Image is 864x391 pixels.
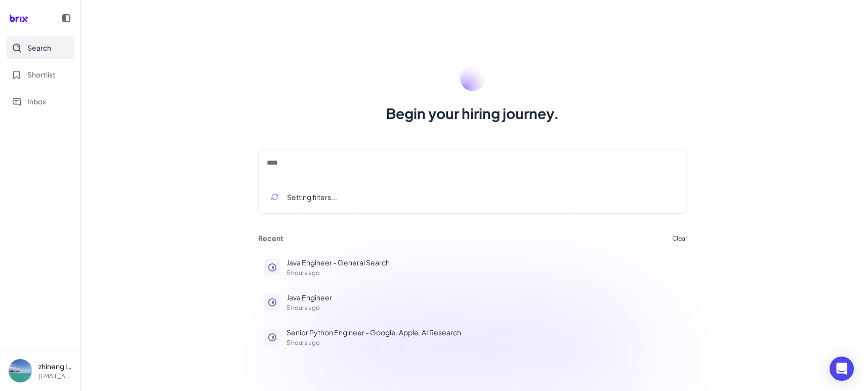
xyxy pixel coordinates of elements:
button: Clear [672,236,687,242]
img: a87eed28fccf43d19bce8e48793c580c.jpg [9,359,32,382]
button: Shortlist [6,63,74,86]
button: Java Engineer - General Search5 hours ago [258,251,687,282]
button: Inbox [6,90,74,113]
p: 5 hours ago [286,305,681,311]
button: Senior Python Engineer - Google, Apple, AI Research5 hours ago [258,321,687,352]
div: Open Intercom Messenger [830,357,854,381]
span: Setting filters... [287,192,337,203]
button: Java Engineer5 hours ago [258,286,687,317]
span: Shortlist [27,69,56,80]
p: Java Engineer - General Search [286,257,681,268]
span: Inbox [27,96,46,107]
p: zhineng laizhineng [38,361,72,372]
p: 5 hours ago [286,340,681,346]
p: Senior Python Engineer - Google, Apple, AI Research [286,327,681,338]
h1: Begin your hiring journey. [386,103,559,124]
h3: Recent [258,234,283,243]
button: Search [6,36,74,59]
p: Java Engineer [286,292,681,303]
p: 5 hours ago [286,270,681,276]
span: Search [27,43,51,53]
p: [EMAIL_ADDRESS][DOMAIN_NAME] [38,372,72,381]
